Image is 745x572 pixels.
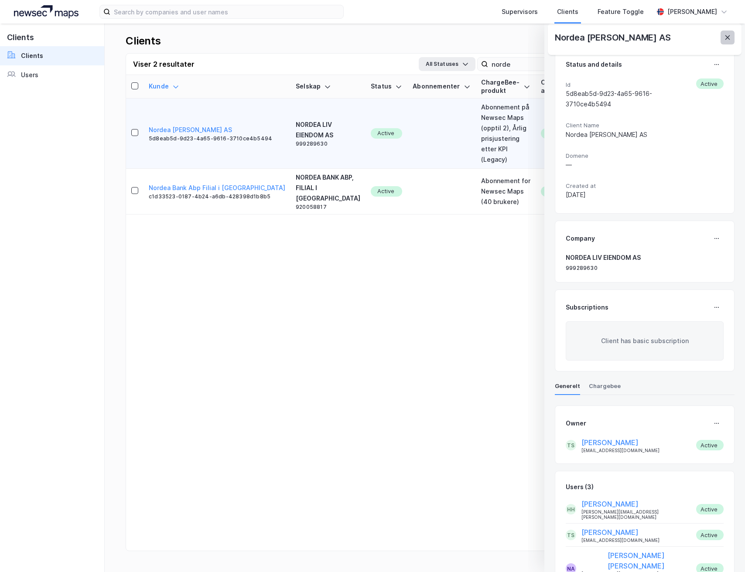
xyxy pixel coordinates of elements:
[567,504,575,514] div: HH
[566,252,724,263] div: NORDEA LIV EIENDOM AS
[296,204,360,211] div: 920058817
[149,135,272,142] div: 5d8eab5d-9d23-4a65-9616-3710ce4b5494
[581,499,691,520] div: [PERSON_NAME][EMAIL_ADDRESS][PERSON_NAME][DOMAIN_NAME]
[566,233,595,244] div: Company
[581,437,639,448] button: [PERSON_NAME]
[581,527,660,543] div: [EMAIL_ADDRESS][DOMAIN_NAME]
[581,499,639,509] button: [PERSON_NAME]
[566,160,724,170] div: —
[481,102,530,165] div: Abonnement på Newsec Maps (opptil 2), Årlig prisjustering etter KPI (Legacy)
[21,70,38,80] div: Users
[567,440,574,450] div: TS
[581,550,691,571] button: [PERSON_NAME] [PERSON_NAME]
[126,34,161,48] div: Clients
[555,31,672,44] div: Nordea [PERSON_NAME] AS
[566,122,724,129] span: Client Name
[566,89,696,109] div: 5d8eab5d-9d23-4a65-9616-3710ce4b5494
[481,78,530,95] div: ChargeBee-produkt
[566,321,724,361] div: Client has basic subscription
[21,51,43,61] div: Clients
[541,78,615,95] div: ChargeBee-abonnementsstatus
[566,81,696,89] span: Id
[133,59,195,69] div: Viser 2 resultater
[566,152,724,160] span: Domene
[413,82,470,91] div: Abonnementer
[502,7,538,17] div: Supervisors
[566,418,586,429] div: Owner
[581,527,639,538] button: [PERSON_NAME]
[296,172,360,204] div: NORDEA BANK ABP, FILIAL I [GEOGRAPHIC_DATA]
[566,182,724,190] span: Created at
[14,5,79,18] img: logo.a4113a55bc3d86da70a041830d287a7e.svg
[566,265,724,272] div: 999289630
[566,482,594,492] div: Users (3)
[589,382,621,395] div: Chargebee
[488,58,608,71] input: Search by company name
[149,82,285,91] div: Kunde
[149,125,232,135] button: Nordea [PERSON_NAME] AS
[110,5,343,18] input: Search by companies and user names
[566,59,622,70] div: Status and details
[296,119,360,140] div: NORDEA LIV EIENDOM AS
[566,190,724,200] div: [DATE]
[555,382,580,395] div: Generelt
[566,302,608,313] div: Subscriptions
[701,530,745,572] div: Kontrollprogram for chat
[567,530,574,540] div: TS
[581,437,660,453] div: [EMAIL_ADDRESS][DOMAIN_NAME]
[557,7,578,17] div: Clients
[149,183,285,193] button: Nordea Bank Abp Filial i [GEOGRAPHIC_DATA]
[667,7,717,17] div: [PERSON_NAME]
[701,530,745,572] iframe: Chat Widget
[566,129,724,140] div: Nordea [PERSON_NAME] AS
[419,57,475,71] button: All Statuses
[296,140,360,147] div: 999289630
[149,193,285,200] div: c1d33523-0187-4b24-a6db-428398d1b8b5
[598,7,644,17] div: Feature Toggle
[481,176,530,207] div: Abonnement for Newsec Maps (40 brukere)
[296,82,360,91] div: Selskap
[371,82,402,91] div: Status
